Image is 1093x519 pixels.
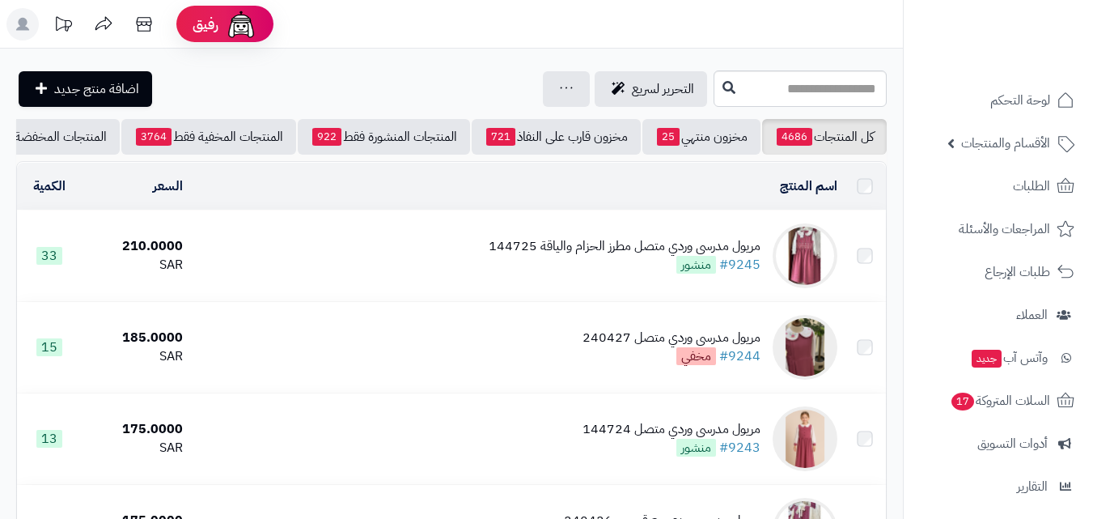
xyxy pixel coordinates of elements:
div: SAR [89,256,183,274]
span: 13 [36,430,62,448]
span: لوحة التحكم [990,89,1050,112]
span: المراجعات والأسئلة [959,218,1050,240]
span: 4686 [777,128,812,146]
span: العملاء [1016,304,1048,326]
a: كل المنتجات4686 [762,119,887,155]
span: اضافة منتج جديد [54,79,139,99]
a: العملاء [913,296,1083,334]
a: اضافة منتج جديد [19,71,152,107]
span: جديد [972,350,1002,368]
a: المنتجات المنشورة فقط922 [298,119,470,155]
a: طلبات الإرجاع [913,253,1083,291]
div: SAR [89,439,183,457]
a: المراجعات والأسئلة [913,210,1083,249]
span: وآتس آب [970,347,1048,369]
a: وآتس آبجديد [913,338,1083,377]
a: التحرير لسريع [595,71,707,107]
span: 721 [486,128,515,146]
img: مريول مدرسي وردي متصل 144724 [773,406,837,471]
a: المنتجات المخفية فقط3764 [121,119,296,155]
span: رفيق [193,15,218,34]
a: #9245 [719,255,760,274]
span: 15 [36,338,62,356]
span: 25 [657,128,680,146]
a: التقارير [913,467,1083,506]
span: 3764 [136,128,172,146]
span: منشور [676,439,716,457]
span: الأقسام والمنتجات [961,132,1050,155]
img: مريول مدرسي وردي متصل مطرز الحزام والياقة 144725 [773,223,837,288]
span: التحرير لسريع [632,79,694,99]
div: 175.0000 [89,420,183,439]
a: تحديثات المنصة [43,8,83,45]
a: #9244 [719,347,760,366]
a: السعر [153,177,183,196]
span: الطلبات [1013,175,1050,198]
a: السلات المتروكة17 [913,381,1083,420]
span: التقارير [1017,475,1048,498]
span: أدوات التسويق [977,432,1048,455]
span: 33 [36,247,62,265]
div: مريول مدرسي وردي متصل مطرز الحزام والياقة 144725 [489,237,760,256]
a: الكمية [33,177,66,196]
a: لوحة التحكم [913,81,1083,120]
a: مخزون قارب على النفاذ721 [472,119,641,155]
div: SAR [89,347,183,366]
div: مريول مدرسي وردي متصل 144724 [583,420,760,439]
span: طلبات الإرجاع [985,261,1050,283]
div: 185.0000 [89,329,183,347]
div: 210.0000 [89,237,183,256]
span: مخفي [676,347,716,365]
a: اسم المنتج [780,177,837,196]
span: السلات المتروكة [950,389,1050,412]
span: 922 [312,128,341,146]
img: ai-face.png [225,8,257,40]
img: مريول مدرسي وردي متصل 240427 [773,315,837,380]
span: منشور [676,256,716,274]
div: مريول مدرسي وردي متصل 240427 [583,329,760,347]
a: #9243 [719,438,760,457]
a: أدوات التسويق [913,424,1083,463]
a: الطلبات [913,167,1083,206]
a: مخزون منتهي25 [642,119,760,155]
span: 17 [951,393,974,411]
